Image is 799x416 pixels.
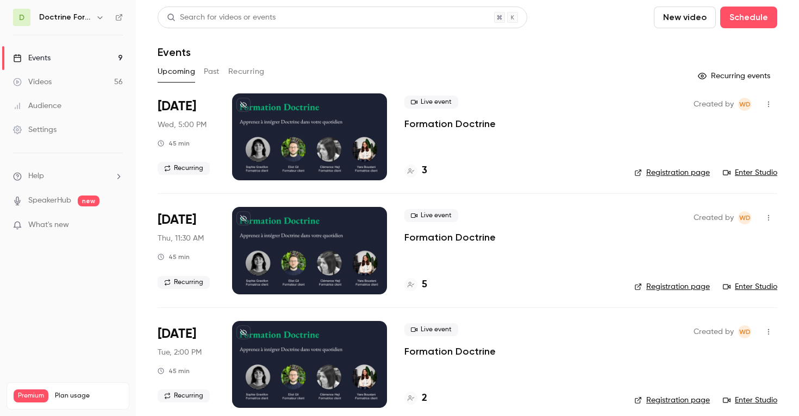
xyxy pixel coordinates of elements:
[158,98,196,115] span: [DATE]
[404,117,496,130] a: Formation Doctrine
[738,211,751,224] span: Webinar Doctrine
[110,220,123,230] iframe: Noticeable Trigger
[158,139,190,148] div: 45 min
[39,12,91,23] h6: Doctrine Formation Corporate
[158,93,215,180] div: Sep 3 Wed, 5:00 PM (Europe/Paris)
[404,323,458,336] span: Live event
[13,53,51,64] div: Events
[228,63,265,80] button: Recurring
[28,195,71,206] a: SpeakerHub
[158,46,191,59] h1: Events
[694,98,734,111] span: Created by
[19,12,24,23] span: D
[158,63,195,80] button: Upcoming
[634,167,710,178] a: Registration page
[723,167,777,178] a: Enter Studio
[158,253,190,261] div: 45 min
[723,281,777,292] a: Enter Studio
[404,345,496,358] a: Formation Doctrine
[204,63,220,80] button: Past
[158,276,210,289] span: Recurring
[158,347,202,358] span: Tue, 2:00 PM
[78,196,99,206] span: new
[739,211,751,224] span: WD
[694,325,734,338] span: Created by
[158,119,207,130] span: Wed, 5:00 PM
[13,100,61,111] div: Audience
[404,209,458,222] span: Live event
[404,163,427,178] a: 3
[723,395,777,406] a: Enter Studio
[634,395,710,406] a: Registration page
[404,278,427,292] a: 5
[13,171,123,182] li: help-dropdown-opener
[738,325,751,338] span: Webinar Doctrine
[158,321,215,408] div: Sep 9 Tue, 2:00 PM (Europe/Paris)
[158,389,210,402] span: Recurring
[158,211,196,229] span: [DATE]
[404,231,496,244] a: Formation Doctrine
[158,162,210,175] span: Recurring
[167,12,276,23] div: Search for videos or events
[720,7,777,28] button: Schedule
[404,391,427,406] a: 2
[634,281,710,292] a: Registration page
[28,171,44,182] span: Help
[404,96,458,109] span: Live event
[693,67,777,85] button: Recurring events
[158,367,190,375] div: 45 min
[654,7,716,28] button: New video
[55,392,122,400] span: Plan usage
[14,389,48,402] span: Premium
[739,325,751,338] span: WD
[158,325,196,343] span: [DATE]
[158,207,215,294] div: Sep 4 Thu, 11:30 AM (Europe/Paris)
[422,278,427,292] h4: 5
[739,98,751,111] span: WD
[738,98,751,111] span: Webinar Doctrine
[422,391,427,406] h4: 2
[13,77,52,87] div: Videos
[13,124,57,135] div: Settings
[28,219,69,231] span: What's new
[422,163,427,178] h4: 3
[694,211,734,224] span: Created by
[158,233,204,244] span: Thu, 11:30 AM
